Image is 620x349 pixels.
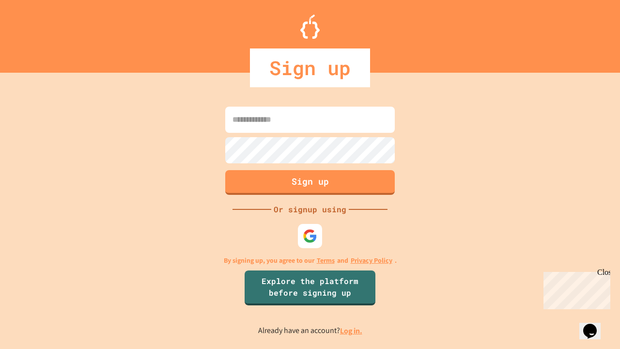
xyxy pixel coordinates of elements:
[250,48,370,87] div: Sign up
[351,255,392,266] a: Privacy Policy
[224,255,397,266] p: By signing up, you agree to our and .
[579,310,610,339] iframe: chat widget
[540,268,610,309] iframe: chat widget
[340,326,362,336] a: Log in.
[245,270,375,305] a: Explore the platform before signing up
[258,325,362,337] p: Already have an account?
[4,4,67,62] div: Chat with us now!Close
[303,229,317,243] img: google-icon.svg
[225,170,395,195] button: Sign up
[300,15,320,39] img: Logo.svg
[317,255,335,266] a: Terms
[271,204,349,215] div: Or signup using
